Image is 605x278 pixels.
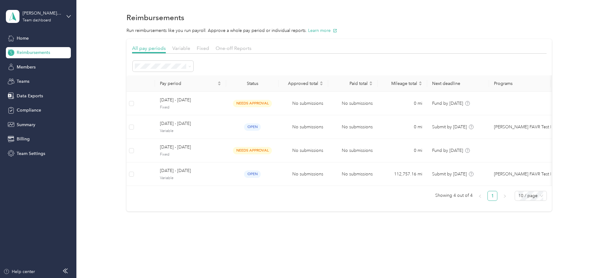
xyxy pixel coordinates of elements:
[515,191,547,201] div: Page Size
[500,191,510,201] li: Next Page
[17,93,43,99] span: Data Exports
[489,75,551,92] th: Programs
[160,105,221,110] span: Fixed
[432,124,467,130] span: Submit by [DATE]
[160,81,216,86] span: Pay period
[500,191,510,201] button: right
[279,75,328,92] th: Approved total
[427,75,489,92] th: Next deadline
[378,92,427,115] td: 0 mi
[160,120,221,127] span: [DATE] - [DATE]
[328,75,378,92] th: Paid total
[494,171,578,178] span: [PERSON_NAME] FAVR Test Program 2023
[418,80,422,84] span: caret-up
[320,80,323,84] span: caret-up
[279,139,328,162] td: No submissions
[279,162,328,186] td: No submissions
[551,115,588,139] td: 0
[378,115,427,139] td: 0 mi
[23,10,61,16] div: [PERSON_NAME] Beverage Company
[127,27,552,34] p: Run reimbursements like you run payroll. Approve a whole pay period or individual reports.
[17,35,29,42] span: Home
[155,75,226,92] th: Pay period
[475,191,485,201] li: Previous Page
[551,162,588,186] td: 92
[231,81,274,86] div: Status
[551,75,588,92] th: Total reports
[475,191,485,201] button: left
[3,268,35,275] button: Help center
[17,49,50,56] span: Reimbursements
[279,92,328,115] td: No submissions
[127,14,184,21] h1: Reimbursements
[328,139,378,162] td: No submissions
[217,80,221,84] span: caret-up
[279,115,328,139] td: No submissions
[570,243,605,278] iframe: Everlance-gr Chat Button Frame
[17,136,30,142] span: Billing
[160,152,221,157] span: Fixed
[488,191,497,201] a: 1
[378,139,427,162] td: 0 mi
[17,78,29,85] span: Teams
[160,128,221,134] span: Variable
[17,64,36,70] span: Members
[320,83,323,86] span: caret-down
[418,83,422,86] span: caret-down
[487,191,497,201] li: 1
[435,191,473,200] span: Showing 4 out of 4
[378,162,427,186] td: 112,757.16 mi
[551,139,588,162] td: 108
[494,124,578,130] span: [PERSON_NAME] FAVR Test Program 2023
[160,167,221,174] span: [DATE] - [DATE]
[333,81,368,86] span: Paid total
[378,75,427,92] th: Mileage total
[284,81,318,86] span: Approved total
[132,45,166,51] span: All pay periods
[160,144,221,151] span: [DATE] - [DATE]
[328,115,378,139] td: No submissions
[244,170,261,178] span: open
[432,148,463,153] span: Fund by [DATE]
[233,147,272,154] span: needs approval
[478,194,482,198] span: left
[383,81,417,86] span: Mileage total
[432,171,467,177] span: Submit by [DATE]
[172,45,190,51] span: Variable
[217,83,221,86] span: caret-down
[197,45,209,51] span: Fixed
[17,150,45,157] span: Team Settings
[369,83,373,86] span: caret-down
[160,97,221,104] span: [DATE] - [DATE]
[23,19,51,22] div: Team dashboard
[432,101,463,106] span: Fund by [DATE]
[551,92,588,115] td: 106
[160,175,221,181] span: Variable
[518,191,543,201] span: 10 / page
[503,194,507,198] span: right
[17,121,35,128] span: Summary
[216,45,251,51] span: One-off Reports
[244,123,261,130] span: open
[328,92,378,115] td: No submissions
[369,80,373,84] span: caret-up
[17,107,41,113] span: Compliance
[233,100,272,107] span: needs approval
[328,162,378,186] td: No submissions
[308,27,337,34] button: Learn more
